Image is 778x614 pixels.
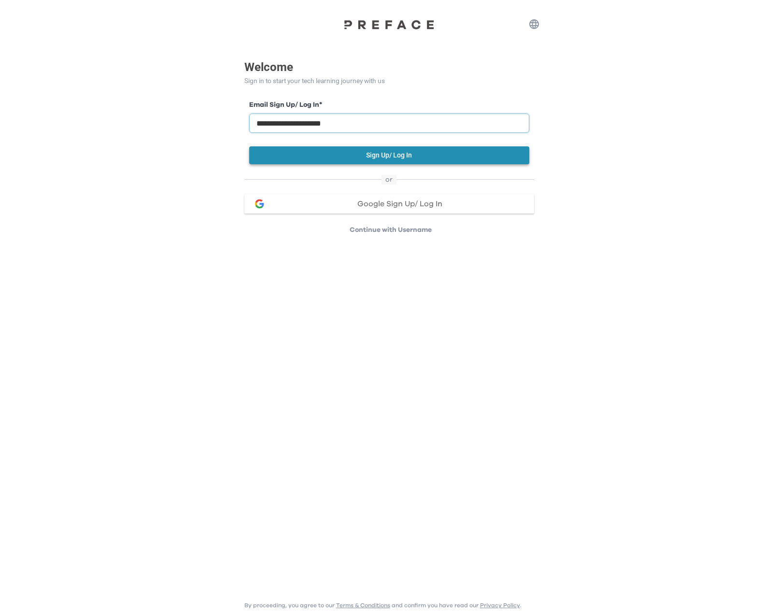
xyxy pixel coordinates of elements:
[249,146,529,164] button: Sign Up/ Log In
[244,601,522,609] p: By proceeding, you agree to our and confirm you have read our .
[244,194,534,214] button: google loginGoogle Sign Up/ Log In
[244,76,534,86] p: Sign in to start your tech learning journey with us
[254,198,265,210] img: google login
[336,602,390,608] a: Terms & Conditions
[480,602,520,608] a: Privacy Policy
[249,100,529,110] label: Email Sign Up/ Log In *
[341,19,438,29] img: Preface Logo
[357,200,442,208] span: Google Sign Up/ Log In
[247,225,534,235] p: Continue with Username
[244,58,534,76] p: Welcome
[382,175,396,185] span: or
